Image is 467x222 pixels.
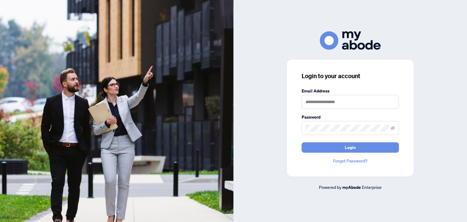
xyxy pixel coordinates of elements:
span: eye-invisible [391,126,395,130]
span: Login [345,143,356,152]
a: myAbode [342,184,361,191]
label: Email Address [302,88,399,94]
span: Powered by [319,184,341,190]
span: Enterprise [362,184,382,190]
label: Password [302,114,399,120]
img: ma-logo [320,31,381,50]
a: Forgot Password? [302,158,399,164]
h3: Login to your account [302,72,399,80]
button: Login [302,142,399,153]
